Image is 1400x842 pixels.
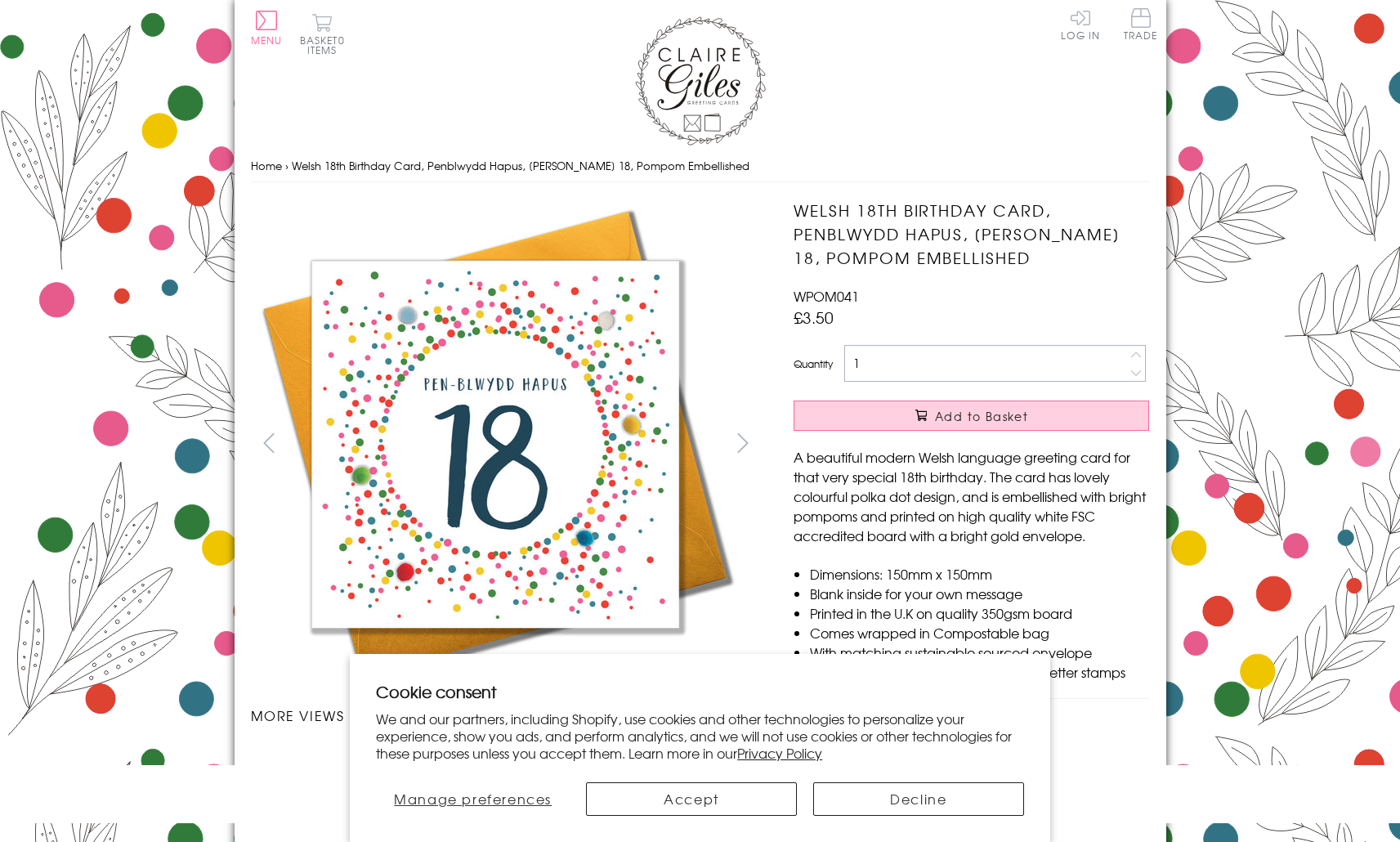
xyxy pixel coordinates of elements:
li: Printed in the U.K on quality 350gsm board [810,603,1149,623]
a: Home [251,158,282,173]
a: Privacy Policy [737,743,822,763]
button: Accept [586,782,797,816]
span: WPOM041 [794,286,859,306]
span: Menu [251,33,283,47]
h2: Cookie consent [376,680,1024,703]
button: Basket0 items [300,13,345,55]
a: Log In [1061,8,1100,40]
button: prev [251,424,288,461]
button: Decline [813,782,1024,816]
p: We and our partners, including Shopify, use cookies and other technologies to personalize your ex... [376,710,1024,761]
li: Carousel Page 1 (Current Slide) [251,741,378,777]
button: Menu [251,11,283,45]
img: Claire Giles Greetings Cards [635,16,766,146]
li: Blank inside for your own message [810,584,1149,603]
h3: More views [251,705,762,725]
span: Trade [1124,8,1158,40]
a: Trade [1124,8,1158,43]
span: Welsh 18th Birthday Card, Penblwydd Hapus, [PERSON_NAME] 18, Pompom Embellished [292,158,749,173]
li: With matching sustainable sourced envelope [810,643,1149,662]
span: Add to Basket [935,408,1028,424]
span: › [285,158,288,173]
nav: breadcrumbs [251,150,1150,183]
button: next [724,424,761,461]
span: £3.50 [794,306,834,329]
label: Quantity [794,356,833,371]
button: Add to Basket [794,401,1149,431]
button: Manage preferences [376,782,570,816]
span: Manage preferences [394,789,552,808]
img: Welsh 18th Birthday Card, Penblwydd Hapus, Dotty 18, Pompom Embellished [251,199,741,689]
li: Comes wrapped in Compostable bag [810,623,1149,643]
p: A beautiful modern Welsh language greeting card for that very special 18th birthday. The card has... [794,447,1149,545]
h1: Welsh 18th Birthday Card, Penblwydd Hapus, [PERSON_NAME] 18, Pompom Embellished [794,199,1149,269]
span: 0 items [307,33,345,57]
ul: Carousel Pagination [251,741,762,813]
li: Dimensions: 150mm x 150mm [810,564,1149,584]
